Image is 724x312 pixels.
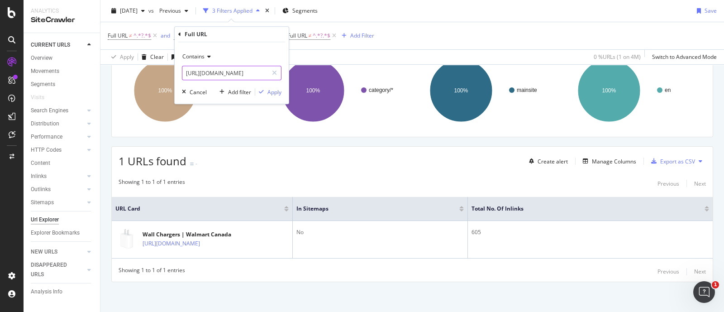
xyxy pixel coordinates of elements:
[538,158,568,165] div: Create alert
[31,260,76,279] div: DISAPPEARED URLS
[129,32,132,39] span: ≠
[31,247,85,257] a: NEW URLS
[694,268,706,275] div: Next
[648,154,695,168] button: Export as CSV
[174,32,194,39] span: Full URL
[31,145,62,155] div: HTTP Codes
[31,80,55,89] div: Segments
[525,154,568,168] button: Create alert
[263,6,271,15] div: times
[665,87,671,93] text: en
[195,160,197,168] div: -
[296,228,464,236] div: No
[138,50,164,64] button: Clear
[31,7,93,15] div: Analytics
[31,145,85,155] a: HTTP Codes
[694,266,706,277] button: Next
[279,4,321,18] button: Segments
[369,87,393,93] text: category/*
[309,32,312,39] span: ≠
[454,87,468,94] text: 100%
[120,7,138,14] span: 2025 Aug. 8th
[168,50,191,64] button: Save
[190,88,207,96] div: Cancel
[648,50,717,64] button: Switch to Advanced Mode
[212,7,252,14] div: 3 Filters Applied
[255,87,281,96] button: Apply
[472,228,709,236] div: 605
[182,53,205,60] span: Contains
[657,268,679,275] div: Previous
[693,281,715,303] iframe: Intercom live chat
[338,30,374,41] button: Add Filter
[190,163,194,165] img: Equal
[161,31,170,40] button: and
[31,287,94,297] a: Analysis Info
[657,178,679,189] button: Previous
[31,247,57,257] div: NEW URLS
[472,205,691,213] span: Total No. of Inlinks
[267,51,408,130] svg: A chart.
[31,172,85,181] a: Inlinks
[287,32,307,39] span: Full URL
[31,53,52,63] div: Overview
[31,198,54,207] div: Sitemaps
[31,198,85,207] a: Sitemaps
[31,228,94,238] a: Explorer Bookmarks
[414,51,556,130] svg: A chart.
[31,172,47,181] div: Inlinks
[119,51,260,130] svg: A chart.
[652,53,717,61] div: Switch to Advanced Mode
[31,228,80,238] div: Explorer Bookmarks
[31,119,59,129] div: Distribution
[31,185,51,194] div: Outlinks
[31,119,85,129] a: Distribution
[115,205,282,213] span: URL Card
[158,87,172,94] text: 100%
[31,132,62,142] div: Performance
[150,53,164,61] div: Clear
[350,32,374,39] div: Add Filter
[119,178,185,189] div: Showing 1 to 1 of 1 entries
[31,260,85,279] a: DISAPPEARED URLS
[592,158,636,165] div: Manage Columns
[216,87,251,96] button: Add filter
[562,51,704,130] svg: A chart.
[31,40,85,50] a: CURRENT URLS
[594,53,641,61] div: 0 % URLs ( 1 on 4M )
[306,87,320,94] text: 100%
[31,106,68,115] div: Search Engines
[657,180,679,187] div: Previous
[31,80,94,89] a: Segments
[143,230,239,239] div: Wall Chargers | Walmart Canada
[31,287,62,297] div: Analysis Info
[108,50,134,64] button: Apply
[31,40,70,50] div: CURRENT URLS
[712,281,719,288] span: 1
[120,53,134,61] div: Apply
[31,93,53,102] a: Visits
[31,215,94,225] a: Url Explorer
[31,67,94,76] a: Movements
[108,32,128,39] span: Full URL
[31,15,93,25] div: SiteCrawler
[602,87,616,94] text: 100%
[115,228,138,251] img: main image
[143,239,200,248] a: [URL][DOMAIN_NAME]
[693,4,717,18] button: Save
[694,180,706,187] div: Next
[108,4,148,18] button: [DATE]
[178,87,207,96] button: Cancel
[705,7,717,14] div: Save
[31,93,44,102] div: Visits
[292,7,318,14] span: Segments
[31,67,59,76] div: Movements
[31,158,50,168] div: Content
[161,32,170,39] div: and
[694,178,706,189] button: Next
[31,185,85,194] a: Outlinks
